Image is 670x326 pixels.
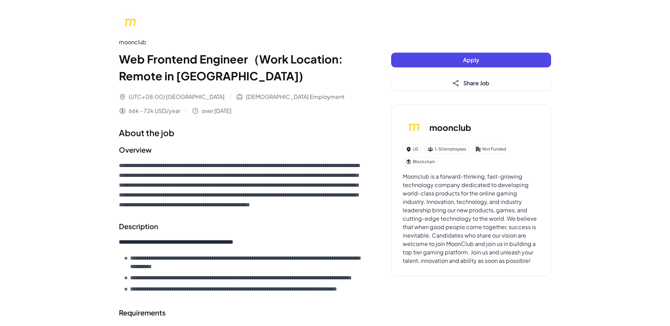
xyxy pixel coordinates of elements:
[119,51,363,84] h1: Web Frontend Engineer（Work Location: Remote in [GEOGRAPHIC_DATA])
[246,93,344,101] span: [DEMOGRAPHIC_DATA] Employment
[403,172,540,265] div: Moonclub is a forward-thinking, fast-growing technology company dedicated to developing world-cla...
[119,145,363,155] h2: Overview
[119,126,363,139] h1: About the job
[202,107,232,115] span: over [DATE]
[119,38,363,46] div: moonclub
[391,53,551,67] button: Apply
[424,144,469,154] div: 1-50 employees
[472,144,509,154] div: Not Funded
[391,76,551,91] button: Share Job
[119,307,363,318] h2: Requirements
[129,107,180,115] span: 66k - 72k USD/year
[119,11,141,34] img: mo
[403,116,425,139] img: mo
[403,144,422,154] div: US
[403,157,438,167] div: Blockchain
[129,93,225,101] span: (UTC+08:00) [GEOGRAPHIC_DATA]
[429,121,471,134] h3: moonclub
[463,56,479,64] span: Apply
[119,221,363,232] h2: Description
[463,79,489,87] span: Share Job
